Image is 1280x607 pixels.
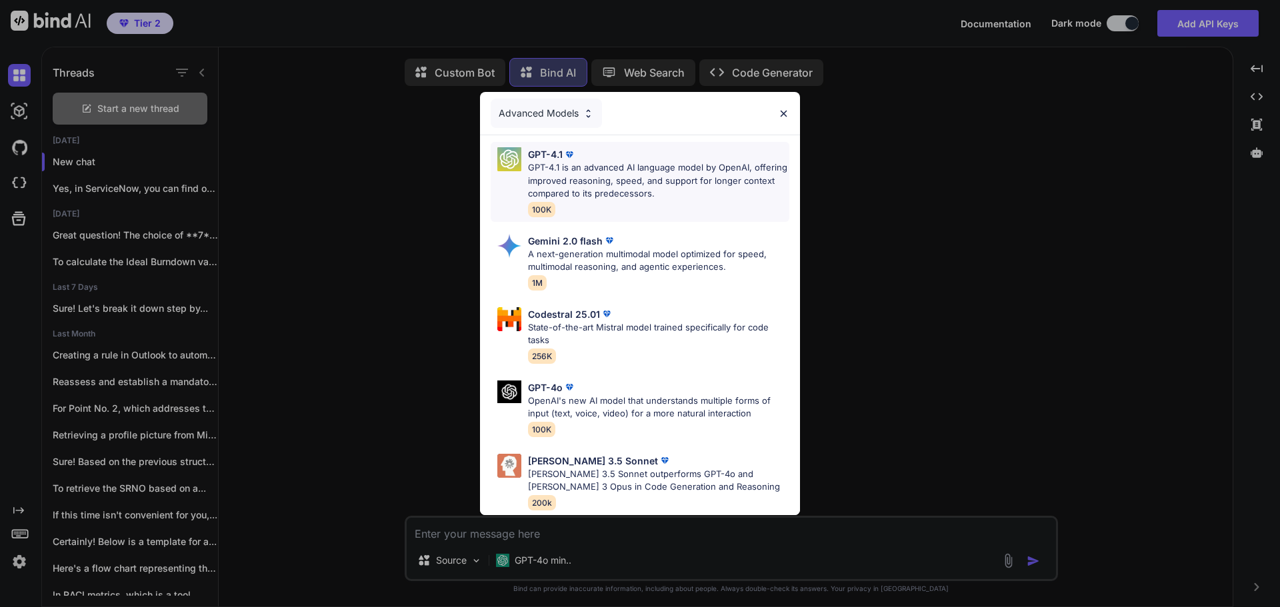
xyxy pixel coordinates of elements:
[528,468,789,494] p: [PERSON_NAME] 3.5 Sonnet outperforms GPT-4o and [PERSON_NAME] 3 Opus in Code Generation and Reaso...
[528,147,563,161] p: GPT-4.1
[528,394,789,420] p: OpenAI's new AI model that understands multiple forms of input (text, voice, video) for a more na...
[528,348,556,364] span: 256K
[658,454,671,467] img: premium
[528,161,789,201] p: GPT-4.1 is an advanced AI language model by OpenAI, offering improved reasoning, speed, and suppo...
[497,147,521,171] img: Pick Models
[528,248,789,274] p: A next-generation multimodal model optimized for speed, multimodal reasoning, and agentic experie...
[497,380,521,404] img: Pick Models
[583,108,594,119] img: Pick Models
[563,380,576,394] img: premium
[497,234,521,258] img: Pick Models
[600,307,613,320] img: premium
[497,307,521,331] img: Pick Models
[528,454,658,468] p: [PERSON_NAME] 3.5 Sonnet
[528,380,563,394] p: GPT-4o
[528,321,789,347] p: State-of-the-art Mistral model trained specifically for code tasks
[528,275,547,291] span: 1M
[528,307,600,321] p: Codestral 25.01
[528,202,555,217] span: 100K
[491,99,602,128] div: Advanced Models
[528,495,556,510] span: 200k
[497,454,521,478] img: Pick Models
[778,108,789,119] img: close
[563,148,576,161] img: premium
[603,234,616,247] img: premium
[528,234,603,248] p: Gemini 2.0 flash
[528,422,555,437] span: 100K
